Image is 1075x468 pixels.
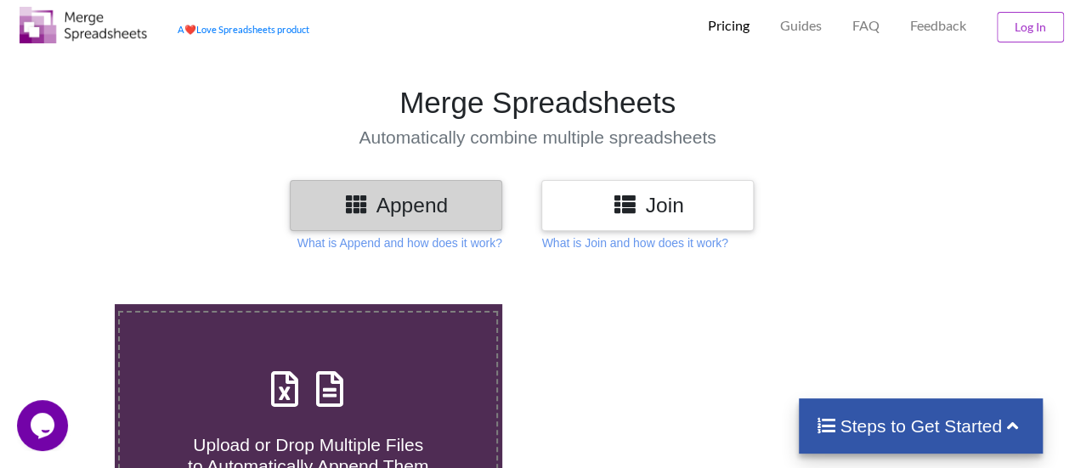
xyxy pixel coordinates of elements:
h4: Steps to Get Started [816,415,1026,437]
h3: Append [303,193,489,217]
p: FAQ [852,17,880,35]
iframe: chat widget [17,400,71,451]
button: Log In [997,12,1064,42]
p: Pricing [708,17,750,35]
p: What is Append and how does it work? [297,234,502,251]
p: Guides [780,17,822,35]
img: Logo.png [20,7,147,43]
span: heart [184,24,196,35]
a: AheartLove Spreadsheets product [178,24,309,35]
p: What is Join and how does it work? [541,234,727,251]
h3: Join [554,193,741,217]
span: Feedback [910,19,966,32]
